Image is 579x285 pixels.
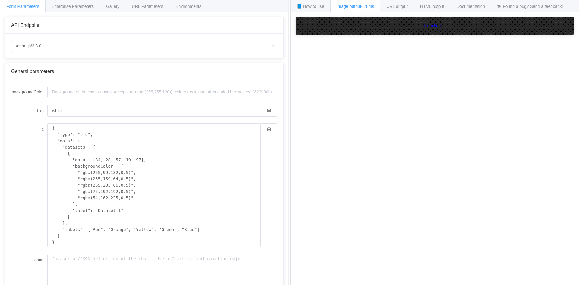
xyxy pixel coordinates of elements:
[441,23,445,28] span: ...
[11,105,47,117] label: bkg
[11,123,47,135] label: c
[11,254,47,266] label: chart
[297,4,324,9] span: 📘 How to use
[497,4,563,9] span: 🕷 Found a bug? Send a feedback!
[302,23,568,29] a: Loading...
[337,4,374,9] span: Image output
[11,69,54,74] span: General parameters
[106,4,119,9] span: Gallery
[420,4,444,9] span: HTML output
[11,86,47,98] label: backgroundColor
[424,23,445,29] div: Loading
[386,4,407,9] span: URL output
[11,40,277,52] input: Select
[47,86,277,98] input: Background of the chart canvas. Accepts rgb (rgb(255,255,120)), colors (red), and url-encoded hex...
[11,23,39,28] span: API Endpoint
[52,4,94,9] span: Enterprise Parameters
[47,105,261,117] input: Background of the chart canvas. Accepts rgb (rgb(255,255,120)), colors (red), and url-encoded hex...
[176,4,201,9] span: Environments
[132,4,163,9] span: URL Parameters
[457,4,485,9] span: Documentation
[6,4,39,9] span: Form Parameters
[361,4,374,9] span: - 78ms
